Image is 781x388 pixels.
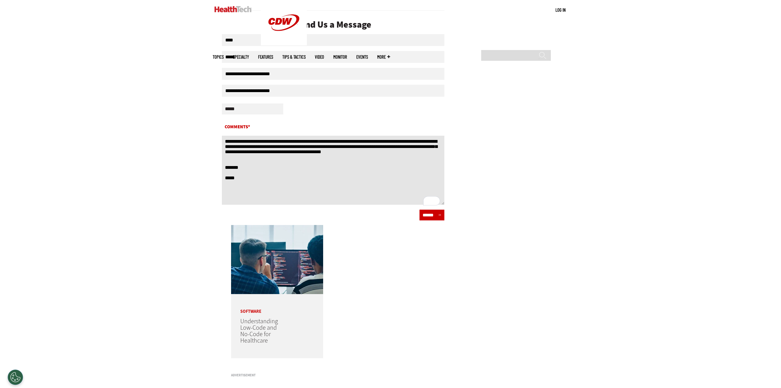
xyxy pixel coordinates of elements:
a: Log in [555,7,566,13]
div: Cookies Settings [8,370,23,385]
a: CDW [261,41,307,47]
img: Coworkers coding [231,225,323,294]
span: Specialty [233,55,249,59]
button: Open Preferences [8,370,23,385]
textarea: To enrich screen reader interactions, please activate Accessibility in Grammarly extension settings [222,136,445,205]
span: More [377,55,390,59]
a: Understanding Low-Code and No-Code for Healthcare [240,317,278,345]
a: Features [258,55,273,59]
div: User menu [555,7,566,13]
a: Events [356,55,368,59]
span: Topics [213,55,224,59]
label: Comments* [222,123,445,133]
a: MonITor [333,55,347,59]
img: Home [215,6,252,12]
a: Video [315,55,324,59]
p: Software [231,300,296,314]
a: Tips & Tactics [282,55,306,59]
h3: Advertisement [231,374,323,377]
